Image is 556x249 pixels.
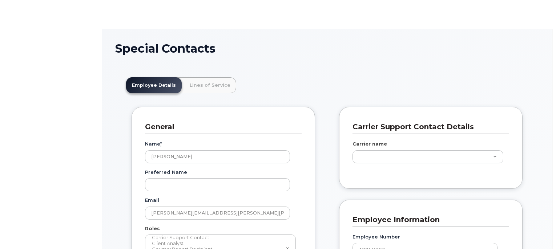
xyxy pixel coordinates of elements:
[352,122,504,132] h3: Carrier Support Contact Details
[145,169,187,176] label: Preferred Name
[145,122,296,132] h3: General
[352,215,504,225] h3: Employee Information
[352,140,387,147] label: Carrier name
[145,197,159,204] label: Email
[151,235,286,241] option: Carrier Support Contact
[352,233,400,240] label: Employee Number
[160,141,162,147] abbr: required
[184,77,236,93] a: Lines of Service
[145,140,162,147] label: Name
[115,42,539,55] h1: Special Contacts
[145,225,160,232] label: Roles
[151,241,286,246] option: Client Analyst
[126,77,182,93] a: Employee Details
